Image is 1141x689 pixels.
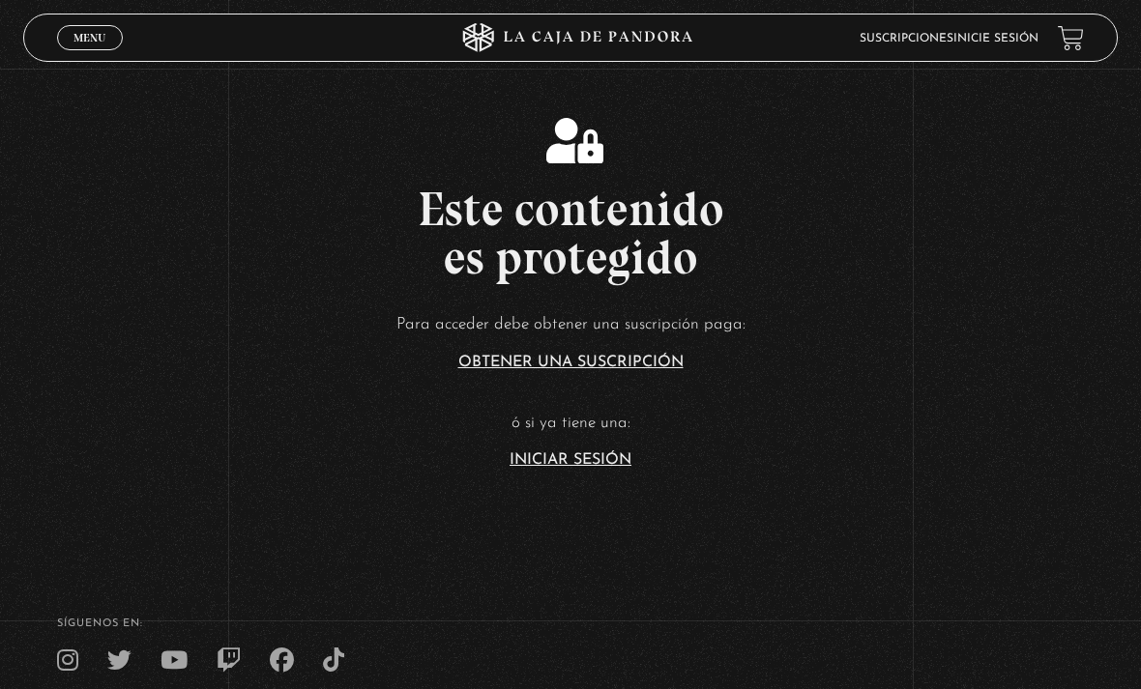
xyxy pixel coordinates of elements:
[458,355,684,370] a: Obtener una suscripción
[510,452,631,468] a: Iniciar Sesión
[860,33,953,44] a: Suscripciones
[57,618,1084,629] h4: SÍguenos en:
[953,33,1039,44] a: Inicie sesión
[1058,25,1084,51] a: View your shopping cart
[73,32,105,43] span: Menu
[68,48,113,62] span: Cerrar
